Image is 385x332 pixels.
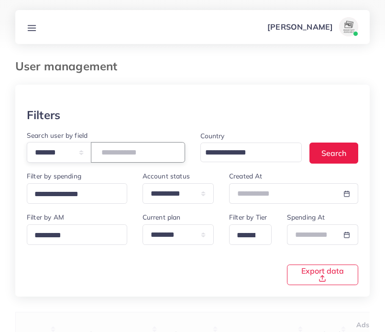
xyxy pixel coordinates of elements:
[27,212,64,222] label: Filter by AM
[287,265,358,285] button: Export data
[267,21,333,33] p: [PERSON_NAME]
[202,145,290,160] input: Search for option
[287,212,325,222] label: Spending At
[27,224,127,245] div: Search for option
[200,143,302,162] div: Search for option
[229,171,263,181] label: Created At
[339,17,358,36] img: avatar
[31,228,115,243] input: Search for option
[229,212,267,222] label: Filter by Tier
[309,143,358,163] button: Search
[143,171,190,181] label: Account status
[31,187,115,202] input: Search for option
[233,228,259,243] input: Search for option
[262,17,362,36] a: [PERSON_NAME]avatar
[299,267,346,282] span: Export data
[15,59,125,73] h3: User management
[200,131,225,141] label: Country
[143,212,181,222] label: Current plan
[27,131,88,140] label: Search user by field
[229,224,272,245] div: Search for option
[27,183,127,204] div: Search for option
[27,171,81,181] label: Filter by spending
[27,108,60,122] h3: Filters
